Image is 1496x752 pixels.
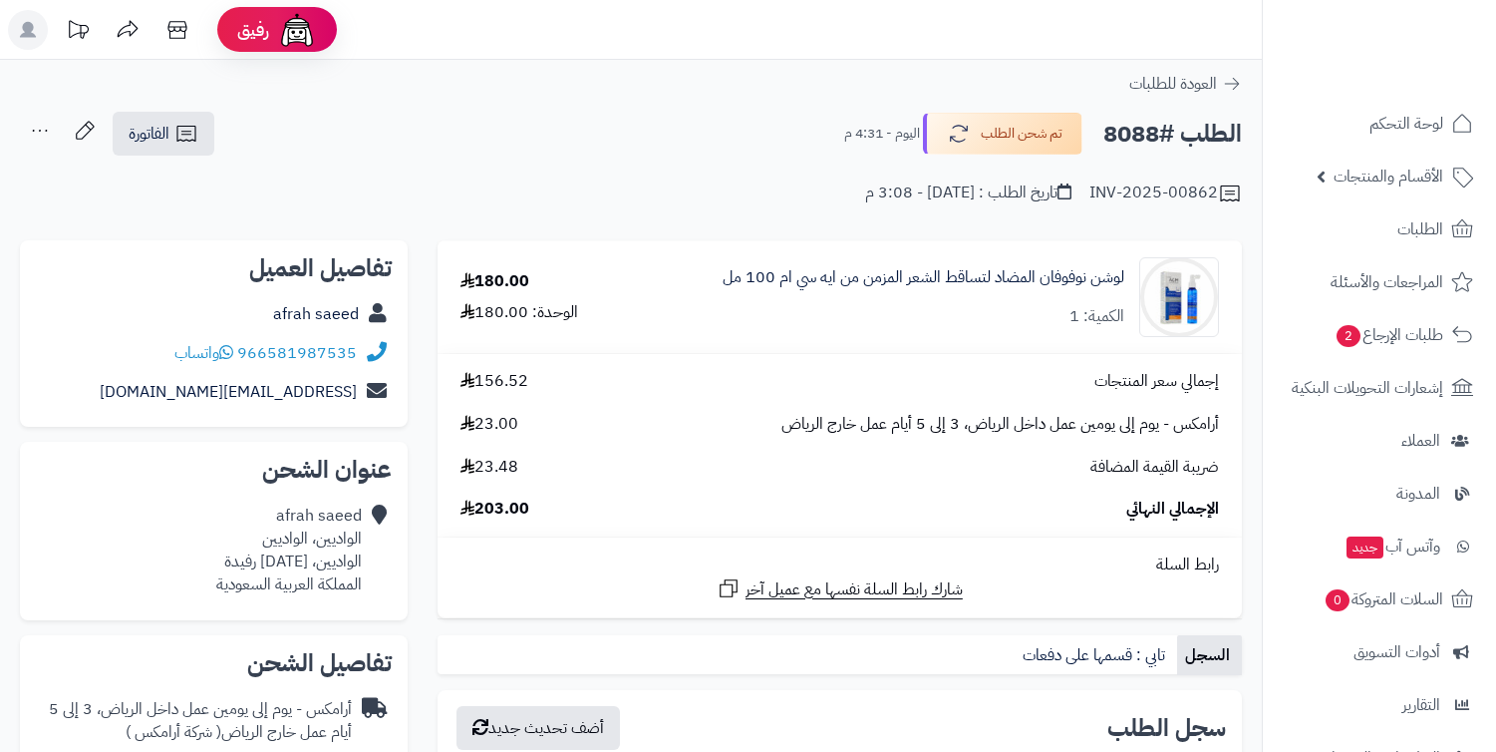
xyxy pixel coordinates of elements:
span: 23.48 [460,456,518,479]
a: السلات المتروكة0 [1275,575,1484,623]
a: الطلبات [1275,205,1484,253]
span: التقارير [1402,691,1440,719]
button: أضف تحديث جديد [456,706,620,750]
a: لوحة التحكم [1275,100,1484,148]
a: التقارير [1275,681,1484,729]
h3: سجل الطلب [1107,716,1226,740]
a: الفاتورة [113,112,214,156]
a: لوشن نوفوفان المضاد لتساقط الشعر المزمن من ايه سي ام 100 مل [723,266,1124,289]
a: وآتس آبجديد [1275,523,1484,570]
a: شارك رابط السلة نفسها مع عميل آخر [717,576,963,601]
img: 1716913641-380D629E-EB32-412A-B88B-8260529A71AC-90x90.jpeg [1140,257,1218,337]
a: تحديثات المنصة [53,10,103,55]
span: طلبات الإرجاع [1335,321,1443,349]
h2: عنوان الشحن [36,458,392,482]
a: afrah saeed [273,302,359,326]
div: رابط السلة [446,554,1234,576]
a: واتساب [174,341,233,365]
img: logo-2.png [1360,56,1477,98]
span: لوحة التحكم [1369,110,1443,138]
span: السلات المتروكة [1324,585,1443,613]
h2: الطلب #8088 [1103,114,1242,155]
h2: تفاصيل العميل [36,256,392,280]
span: المراجعات والأسئلة [1331,268,1443,296]
div: الوحدة: 180.00 [460,301,578,324]
span: 23.00 [460,413,518,436]
span: ضريبة القيمة المضافة [1090,456,1219,479]
span: الأقسام والمنتجات [1334,163,1443,190]
span: أدوات التسويق [1353,638,1440,666]
a: المراجعات والأسئلة [1275,258,1484,306]
span: وآتس آب [1345,533,1440,561]
span: 156.52 [460,370,528,393]
a: العملاء [1275,417,1484,465]
span: 0 [1326,589,1349,611]
div: INV-2025-00862 [1089,182,1242,205]
a: [EMAIL_ADDRESS][DOMAIN_NAME] [100,380,357,404]
div: afrah saeed الواديين، الواديين الواديين، [DATE] رفيدة المملكة العربية السعودية [216,505,362,595]
button: تم شحن الطلب [923,113,1082,155]
div: الكمية: 1 [1069,305,1124,328]
h2: تفاصيل الشحن [36,651,392,675]
span: ( شركة أرامكس ) [126,720,221,744]
span: جديد [1346,537,1383,559]
span: المدونة [1396,480,1440,508]
img: ai-face.png [277,10,317,50]
span: الفاتورة [129,122,169,146]
a: طلبات الإرجاع2 [1275,311,1484,359]
span: إجمالي سعر المنتجات [1094,370,1219,393]
div: تاريخ الطلب : [DATE] - 3:08 م [865,182,1071,204]
span: العملاء [1401,427,1440,455]
span: الطلبات [1397,215,1443,243]
span: 2 [1337,325,1360,347]
div: أرامكس - يوم إلى يومين عمل داخل الرياض، 3 إلى 5 أيام عمل خارج الرياض [36,698,352,744]
div: 180.00 [460,270,529,293]
a: المدونة [1275,470,1484,518]
span: أرامكس - يوم إلى يومين عمل داخل الرياض، 3 إلى 5 أيام عمل خارج الرياض [781,413,1219,436]
a: السجل [1177,635,1242,675]
a: إشعارات التحويلات البنكية [1275,364,1484,412]
a: تابي : قسمها على دفعات [1015,635,1177,675]
span: رفيق [237,18,269,42]
span: إشعارات التحويلات البنكية [1292,374,1443,402]
a: العودة للطلبات [1129,72,1242,96]
span: 203.00 [460,498,529,521]
span: الإجمالي النهائي [1126,498,1219,521]
small: اليوم - 4:31 م [844,124,920,144]
span: العودة للطلبات [1129,72,1217,96]
a: أدوات التسويق [1275,628,1484,676]
span: شارك رابط السلة نفسها مع عميل آخر [746,578,963,601]
a: 966581987535 [237,341,357,365]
